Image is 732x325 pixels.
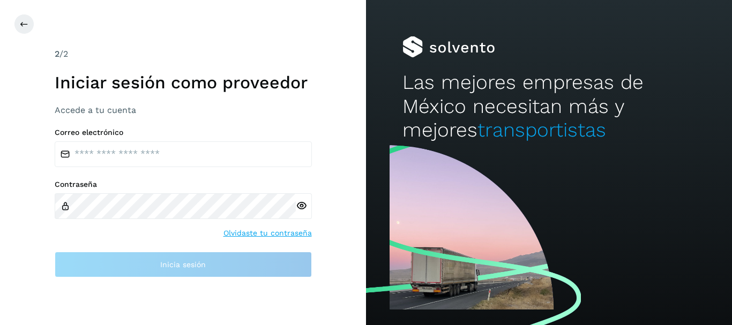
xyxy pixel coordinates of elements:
label: Contraseña [55,180,312,189]
h2: Las mejores empresas de México necesitan más y mejores [402,71,695,142]
a: Olvidaste tu contraseña [223,228,312,239]
div: /2 [55,48,312,61]
h1: Iniciar sesión como proveedor [55,72,312,93]
span: Inicia sesión [160,261,206,268]
h3: Accede a tu cuenta [55,105,312,115]
button: Inicia sesión [55,252,312,277]
span: transportistas [477,118,606,141]
span: 2 [55,49,59,59]
label: Correo electrónico [55,128,312,137]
